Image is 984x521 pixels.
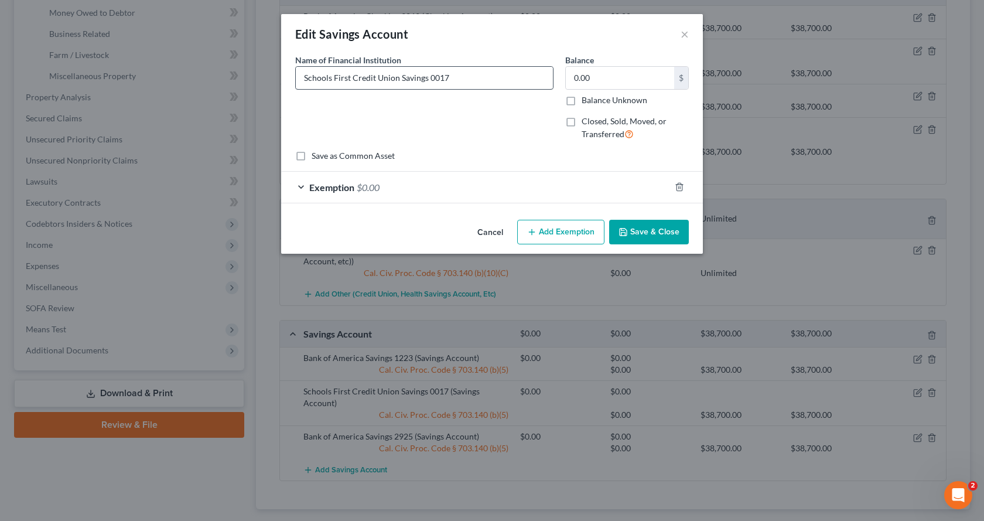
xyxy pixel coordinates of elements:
span: 2 [968,481,978,491]
input: 0.00 [566,67,674,89]
label: Balance Unknown [582,94,647,106]
span: $0.00 [357,182,380,193]
button: Add Exemption [517,220,604,244]
input: Enter name... [296,67,553,89]
span: Closed, Sold, Moved, or Transferred [582,116,667,139]
button: Save & Close [609,220,689,244]
button: Cancel [468,221,512,244]
span: Name of Financial Institution [295,55,401,65]
div: Edit Savings Account [295,26,408,42]
label: Balance [565,54,594,66]
iframe: Intercom live chat [944,481,972,509]
span: Exemption [309,182,354,193]
div: $ [674,67,688,89]
button: × [681,27,689,41]
label: Save as Common Asset [312,150,395,162]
